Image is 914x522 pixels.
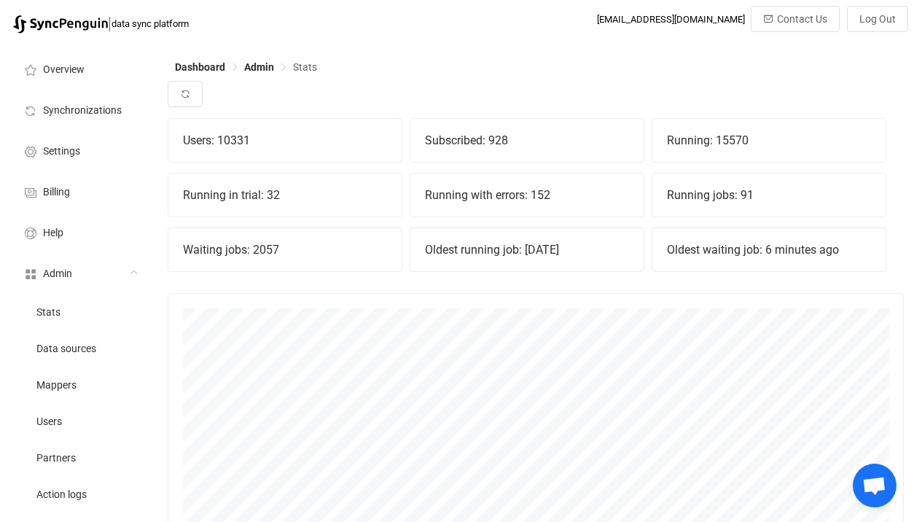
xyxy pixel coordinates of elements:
span: Stats [293,61,317,73]
a: Users [7,402,153,439]
a: Help [7,211,153,252]
div: Waiting jobs: 2057 [168,228,402,271]
a: Partners [7,439,153,475]
span: Data sources [36,343,96,355]
div: Running in trial: 32 [168,174,402,217]
a: Stats [7,293,153,330]
button: Log Out [847,6,908,32]
span: Admin [43,268,72,280]
span: Log Out [859,13,896,25]
a: Billing [7,171,153,211]
div: Running jobs: 91 [652,174,886,217]
span: Dashboard [175,61,225,73]
a: Settings [7,130,153,171]
div: Users: 10331 [168,119,402,162]
div: [EMAIL_ADDRESS][DOMAIN_NAME] [597,14,745,25]
div: Breadcrumb [175,62,317,72]
a: |data sync platform [13,13,189,34]
span: Mappers [36,380,77,391]
span: data sync platform [112,18,189,29]
span: Billing [43,187,70,198]
a: Synchronizations [7,89,153,130]
span: Contact Us [777,13,827,25]
span: | [108,13,112,34]
span: Help [43,227,63,239]
div: Subscribed: 928 [410,119,644,162]
span: Settings [43,146,80,157]
a: Mappers [7,366,153,402]
a: Data sources [7,330,153,366]
div: Running: 15570 [652,119,886,162]
span: Users [36,416,62,428]
button: Contact Us [751,6,840,32]
span: Overview [43,64,85,76]
img: syncpenguin.svg [13,15,108,34]
span: Stats [36,307,60,319]
span: Partners [36,453,76,464]
span: Admin [244,61,274,73]
a: Overview [7,48,153,89]
span: Synchronizations [43,105,122,117]
span: Action logs [36,489,87,501]
div: Open chat [853,464,897,507]
a: Action logs [7,475,153,512]
div: Oldest waiting job: 6 minutes ago [652,228,886,271]
div: Running with errors: 152 [410,174,644,217]
div: Oldest running job: [DATE] [410,228,644,271]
